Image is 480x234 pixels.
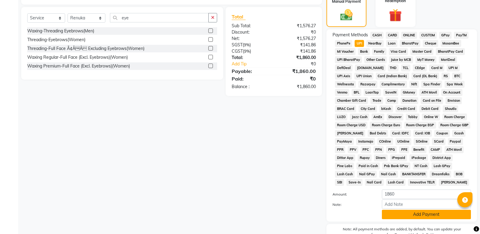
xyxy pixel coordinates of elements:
[352,89,361,96] span: BFL
[328,192,377,197] label: Amount:
[355,64,386,71] span: [DOMAIN_NAME]
[413,64,427,71] span: CEdge
[386,40,398,47] span: Loan
[374,154,388,161] span: Diners
[413,130,432,137] span: Card: IOB
[387,114,404,120] span: Discover
[400,171,428,178] span: BANKTANSFER
[373,146,384,153] span: PPN
[414,138,429,145] span: SOnline
[380,81,407,88] span: Complimentary
[346,179,362,186] span: Save-In
[419,105,440,112] span: Debit Card
[364,56,387,63] span: Other Cards
[382,190,471,199] input: Amount
[227,42,274,48] div: ( )
[227,84,274,90] div: Balance :
[412,73,439,80] span: Card (DL Bank)
[430,171,451,178] span: Dreamfolks
[364,89,381,96] span: LoanTap
[227,48,274,54] div: ( )
[430,154,453,161] span: District App
[227,75,274,82] div: Paid:
[436,48,465,55] span: BharatPay Card
[335,56,362,63] span: UPI BharatPay
[244,42,250,47] span: 9%
[27,45,144,52] div: Threading-Full Face Ã¢ÂÂ Excluding Eyebrows(Women)
[439,32,452,39] span: GPay
[27,37,85,43] div: Threading-Eyebrows(Women)
[328,202,377,207] label: Note:
[355,40,364,47] span: UPI
[27,63,130,69] div: Waxing Premium-Full Face (Excl. Eyebrows)(Women)
[335,48,356,55] span: MI Voucher
[445,146,464,153] span: ATH Movil
[335,163,354,170] span: Pine Labs
[335,122,367,129] span: Room Charge USD
[372,48,386,55] span: Family
[274,35,320,42] div: ₹1,576.27
[386,32,399,39] span: CARD
[274,29,320,35] div: ₹0
[358,154,372,161] span: Rupay
[335,73,352,80] span: UPI Axis
[409,81,419,88] span: Nift
[386,146,397,153] span: PPG
[227,29,274,35] div: Discount:
[389,48,408,55] span: Visa Card
[452,73,462,80] span: BTC
[432,163,452,170] span: Lash GPay
[452,130,465,137] span: Gcash
[274,68,320,75] div: ₹1,860.00
[366,40,384,47] span: NearBuy
[442,73,450,80] span: RS
[422,114,440,120] span: Online W
[429,146,442,153] span: CAMP
[227,54,274,61] div: Total:
[370,32,383,39] span: CASH
[441,89,462,96] span: On Account
[386,97,398,104] span: Comp
[447,64,460,71] span: UPI M
[356,138,375,145] span: Instamojo
[419,32,437,39] span: CUSTOM
[401,89,417,96] span: GMoney
[439,56,457,63] span: MariDeal
[27,28,94,34] div: Waxing-Threading Eyebrows(Men)
[335,114,347,120] span: LUZO
[359,105,377,112] span: City Card
[379,171,398,178] span: Nail Cash
[336,8,356,22] img: _cash.svg
[356,163,380,170] span: Paid in Cash
[419,89,439,96] span: ATH Movil
[335,40,352,47] span: PhonePe
[410,48,433,55] span: Master Card
[401,32,417,39] span: ONLINE
[434,130,450,137] span: Coupon
[404,122,436,129] span: Room Charge EGP
[370,97,383,104] span: Trade
[442,114,467,120] span: Room Charge
[274,23,320,29] div: ₹1,576.27
[274,84,320,90] div: ₹1,860.00
[421,81,442,88] span: Spa Finder
[335,64,353,71] span: DefiDeal
[412,146,426,153] span: Benefit
[370,122,402,129] span: Room Charge Euro
[377,138,393,145] span: COnline
[439,179,469,186] span: [PERSON_NAME]
[358,48,370,55] span: Bank
[432,138,445,145] span: SCard
[445,81,465,88] span: Spa Week
[335,171,355,178] span: Lash Cash
[441,40,461,47] span: MosamBee
[382,199,471,209] input: Add Note
[227,68,274,75] div: Payable:
[335,105,356,112] span: BRAC Card
[429,64,444,71] span: Card M
[448,138,463,145] span: Paypal
[409,154,428,161] span: iPackage
[274,54,320,61] div: ₹1,860.00
[232,48,243,54] span: CGST
[400,40,420,47] span: BharatPay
